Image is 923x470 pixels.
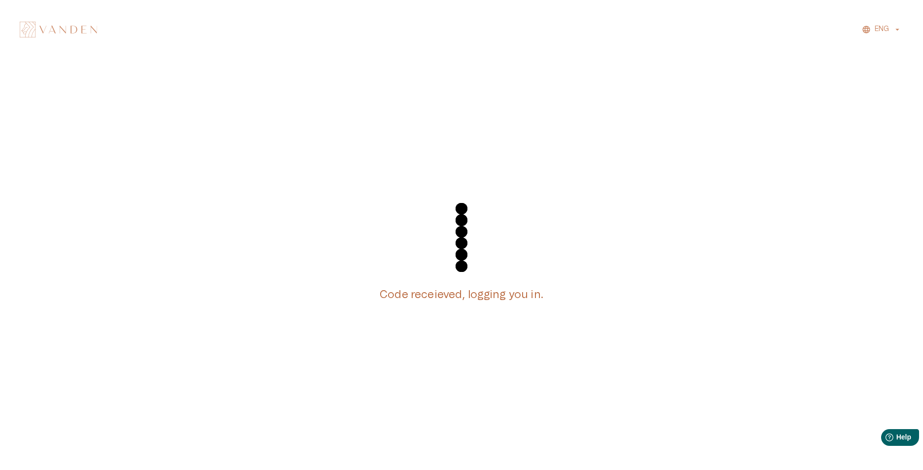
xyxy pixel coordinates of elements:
[860,22,903,36] button: ENG
[846,425,923,453] iframe: Help widget launcher
[20,22,97,37] img: Vanden logo
[875,24,889,34] p: ENG
[380,288,543,302] h5: Code receieved, logging you in.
